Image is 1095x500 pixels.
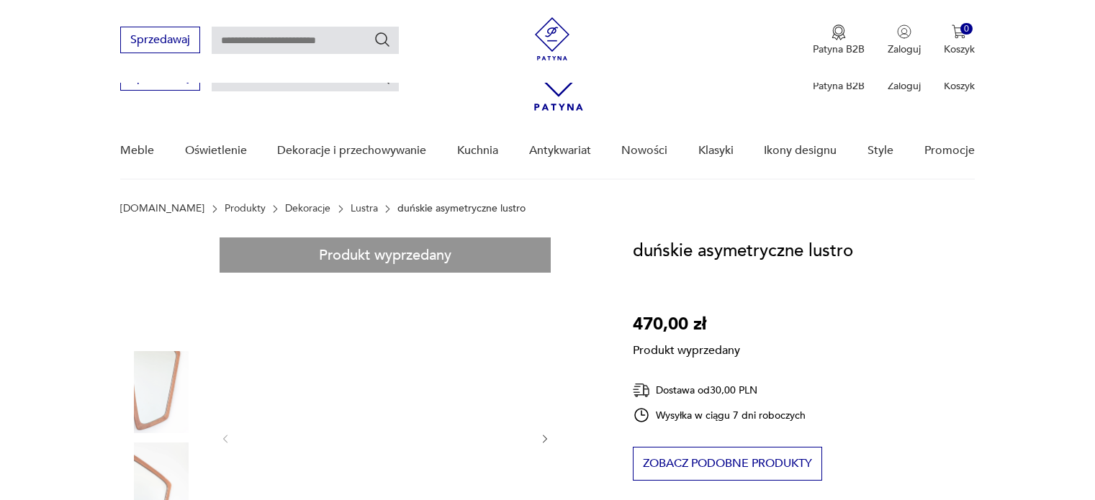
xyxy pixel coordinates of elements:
button: Zobacz podobne produkty [633,447,822,481]
a: Lustra [351,203,378,214]
button: Zaloguj [888,24,921,56]
p: Produkt wyprzedany [633,338,740,358]
a: Dekoracje i przechowywanie [277,123,426,178]
p: 470,00 zł [633,311,740,338]
a: Dekoracje [285,203,330,214]
img: Patyna - sklep z meblami i dekoracjami vintage [531,17,574,60]
div: Wysyłka w ciągu 7 dni roboczych [633,406,806,424]
img: Ikona medalu [832,24,846,40]
img: Ikona dostawy [633,381,650,399]
p: Koszyk [944,42,975,56]
a: Klasyki [698,123,734,178]
div: Dostawa od 30,00 PLN [633,381,806,399]
p: Patyna B2B [813,79,865,93]
p: duńskie asymetryczne lustro [397,203,526,214]
p: Zaloguj [888,42,921,56]
a: Nowości [621,123,667,178]
h1: duńskie asymetryczne lustro [633,237,853,265]
a: Sprzedawaj [120,36,200,46]
a: [DOMAIN_NAME] [120,203,204,214]
button: Patyna B2B [813,24,865,56]
a: Ikony designu [764,123,837,178]
a: Oświetlenie [185,123,247,178]
div: 0 [960,23,973,35]
button: Szukaj [374,31,391,48]
img: Ikonka użytkownika [897,24,911,39]
a: Meble [120,123,154,178]
img: Ikona koszyka [952,24,966,39]
button: 0Koszyk [944,24,975,56]
a: Antykwariat [529,123,591,178]
a: Kuchnia [457,123,498,178]
a: Ikona medaluPatyna B2B [813,24,865,56]
button: Sprzedawaj [120,27,200,53]
a: Style [868,123,893,178]
p: Zaloguj [888,79,921,93]
a: Promocje [924,123,975,178]
p: Patyna B2B [813,42,865,56]
p: Koszyk [944,79,975,93]
a: Produkty [225,203,266,214]
a: Sprzedawaj [120,73,200,83]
